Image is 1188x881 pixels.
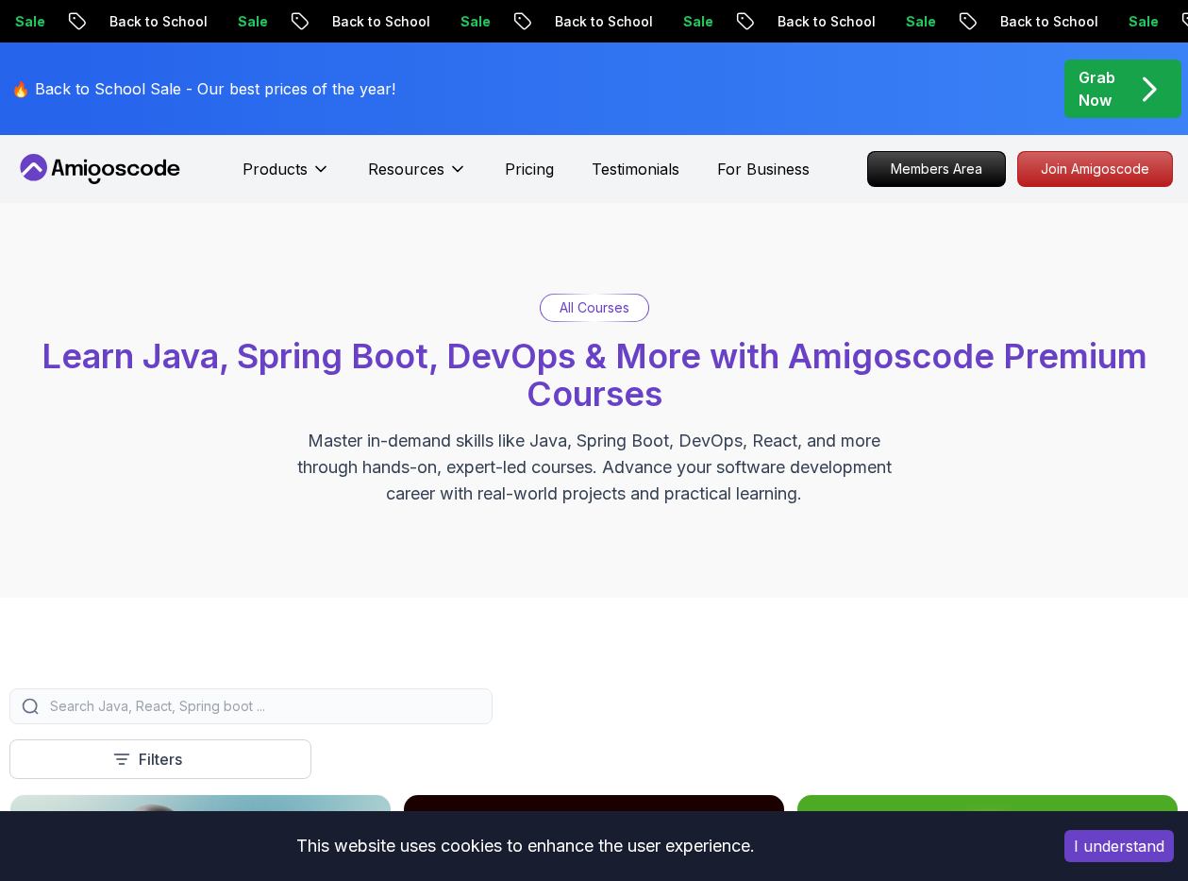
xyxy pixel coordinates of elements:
[592,158,679,180] a: Testimonials
[534,12,662,31] p: Back to School
[46,697,480,716] input: Search Java, React, Spring boot ...
[243,158,330,195] button: Products
[368,158,467,195] button: Resources
[505,158,554,180] a: Pricing
[9,739,311,779] button: Filters
[885,12,945,31] p: Sale
[14,825,1036,867] div: This website uses cookies to enhance the user experience.
[139,748,182,771] p: Filters
[217,12,277,31] p: Sale
[1079,66,1115,111] p: Grab Now
[757,12,885,31] p: Back to School
[368,158,444,180] p: Resources
[868,152,1005,186] p: Members Area
[42,335,1147,415] span: Learn Java, Spring Boot, DevOps & More with Amigoscode Premium Courses
[662,12,723,31] p: Sale
[1108,12,1168,31] p: Sale
[979,12,1108,31] p: Back to School
[1018,152,1172,186] p: Join Amigoscode
[243,158,308,180] p: Products
[717,158,810,180] a: For Business
[440,12,500,31] p: Sale
[89,12,217,31] p: Back to School
[1064,830,1174,862] button: Accept cookies
[311,12,440,31] p: Back to School
[560,298,629,317] p: All Courses
[867,151,1006,187] a: Members Area
[1017,151,1173,187] a: Join Amigoscode
[11,77,395,100] p: 🔥 Back to School Sale - Our best prices of the year!
[277,428,912,507] p: Master in-demand skills like Java, Spring Boot, DevOps, React, and more through hands-on, expert-...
